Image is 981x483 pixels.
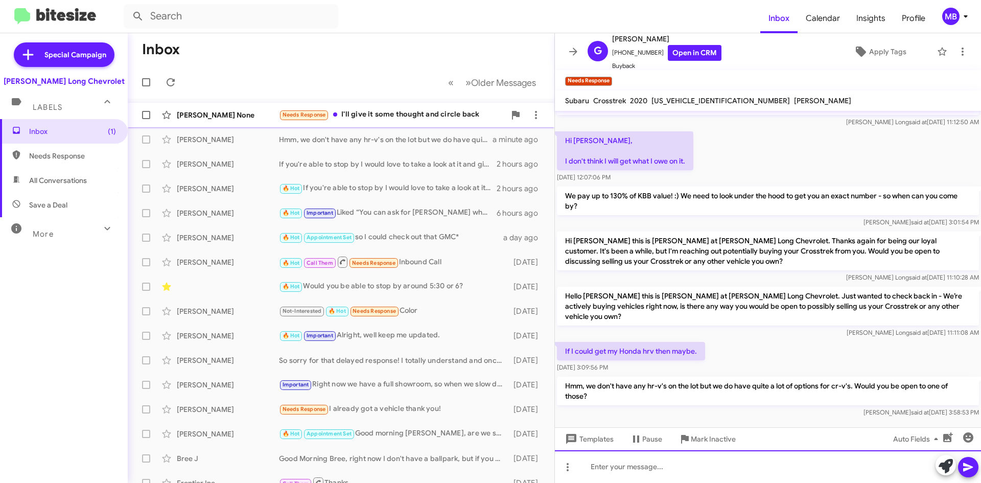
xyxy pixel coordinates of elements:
div: Bree J [177,453,279,464]
span: Important [307,332,333,339]
span: Special Campaign [44,50,106,60]
p: Hi [PERSON_NAME] this is [PERSON_NAME] at [PERSON_NAME] Long Chevrolet. Thanks again for being ou... [557,232,979,270]
span: Not-Interested [283,308,322,314]
div: Good Morning Bree, right now I don't have a ballpark, but if you had some time to bring it by so ... [279,453,508,464]
button: Auto Fields [885,430,950,448]
span: G [594,43,602,59]
div: [DATE] [508,306,546,316]
span: Mark Inactive [691,430,736,448]
button: Previous [442,72,460,93]
div: [DATE] [508,380,546,390]
span: 🔥 Hot [283,234,300,241]
p: Hello [PERSON_NAME] this is [PERSON_NAME] at [PERSON_NAME] Long Chevrolet. Just wanted to check b... [557,287,979,326]
a: Open in CRM [668,45,721,61]
span: Inbox [29,126,116,136]
span: Templates [563,430,614,448]
div: [PERSON_NAME] [177,429,279,439]
span: [PERSON_NAME] [DATE] 3:01:54 PM [863,218,979,226]
a: Inbox [760,4,798,33]
span: Call Them [307,260,333,266]
div: Alright, well keep me updated. [279,330,508,341]
p: We pay up to 130% of KBB value! :) We need to look under the hood to get you an exact number - so... [557,187,979,215]
div: so I could check out that GMC* [279,232,503,243]
div: Hmm, we don't have any hr-v's on the lot but we do have quite a lot of options for cr-v's. Would ... [279,134,493,145]
div: If you're able to stop by I would love to take a look at it and give you a competitive offer! [279,159,497,169]
span: said at [909,329,927,336]
div: [PERSON_NAME] [177,257,279,267]
div: [PERSON_NAME] [177,233,279,243]
span: Needs Response [29,151,116,161]
span: Appointment Set [307,234,352,241]
a: Insights [848,4,894,33]
div: [PERSON_NAME] None [177,110,279,120]
span: Older Messages [471,77,536,88]
div: [DATE] [508,429,546,439]
span: [PERSON_NAME] [612,33,721,45]
span: [PHONE_NUMBER] [612,45,721,61]
div: [DATE] [508,404,546,415]
p: If I could get my Honda hrv then maybe. [557,342,705,360]
span: « [448,76,454,89]
div: [DATE] [508,453,546,464]
div: [DATE] [508,257,546,267]
div: If you're able to stop by I would love to take a look at it and give you an offer! [279,182,497,194]
button: Next [459,72,542,93]
h1: Inbox [142,41,180,58]
div: [DATE] [508,355,546,365]
div: Liked “You can ask for [PERSON_NAME] when you get here. Our address is [STREET_ADDRESS]” [279,207,497,219]
span: Calendar [798,4,848,33]
div: Good morning [PERSON_NAME], are we still on for our appointment at 3pm [DATE]? [279,428,508,440]
div: I'll give it some thought and circle back [279,109,505,121]
div: 2 hours ago [497,159,546,169]
span: (1) [108,126,116,136]
span: Crosstrek [593,96,626,105]
button: Apply Tags [827,42,932,61]
div: [DATE] [508,282,546,292]
span: 🔥 Hot [283,332,300,339]
p: Hi [PERSON_NAME], I don't think I will get what I owe on it. [557,131,693,170]
span: Save a Deal [29,200,67,210]
span: 🔥 Hot [283,210,300,216]
div: [PERSON_NAME] [177,306,279,316]
div: [PERSON_NAME] [177,355,279,365]
span: Needs Response [283,406,326,412]
span: [PERSON_NAME] Long [DATE] 11:10:28 AM [846,273,979,281]
span: [US_VEHICLE_IDENTIFICATION_NUMBER] [651,96,790,105]
nav: Page navigation example [442,72,542,93]
small: Needs Response [565,77,612,86]
div: Right now we have a full showroom, so when we slow down I can get you some numbers. However, it w... [279,379,508,390]
div: [PERSON_NAME] [177,404,279,415]
span: said at [909,273,927,281]
span: [DATE] 12:07:06 PM [557,173,611,181]
span: 🔥 Hot [283,185,300,192]
div: [PERSON_NAME] [177,331,279,341]
div: a minute ago [493,134,546,145]
button: Mark Inactive [670,430,744,448]
span: 2020 [630,96,647,105]
span: All Conversations [29,175,87,186]
div: [PERSON_NAME] [177,159,279,169]
span: [PERSON_NAME] Long [DATE] 11:11:08 AM [847,329,979,336]
span: Appointment Set [307,430,352,437]
input: Search [124,4,338,29]
span: Subaru [565,96,589,105]
div: Would you be able to stop by around 5:30 or 6? [279,281,508,292]
button: Pause [622,430,670,448]
div: So sorry for that delayed response! I totally understand and once you get your service handled an... [279,355,508,365]
span: [PERSON_NAME] [794,96,851,105]
span: Needs Response [283,111,326,118]
div: a day ago [503,233,546,243]
span: More [33,229,54,239]
span: said at [911,218,929,226]
span: 🔥 Hot [329,308,346,314]
span: 🔥 Hot [283,260,300,266]
div: [PERSON_NAME] [177,134,279,145]
div: I already got a vehicle thank you! [279,403,508,415]
p: Hmm, we don't have any hr-v's on the lot but we do have quite a lot of options for cr-v's. Would ... [557,377,979,405]
div: [PERSON_NAME] [177,208,279,218]
a: Profile [894,4,933,33]
div: MB [942,8,960,25]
